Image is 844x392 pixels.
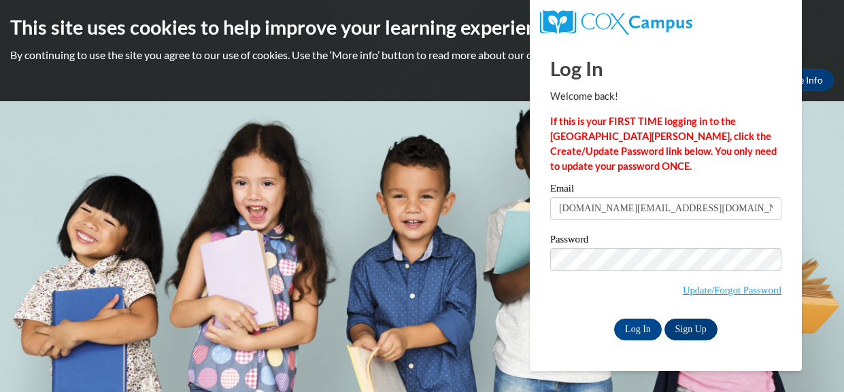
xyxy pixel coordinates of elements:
[550,89,781,104] p: Welcome back!
[614,319,662,340] input: Log In
[770,69,834,91] a: More Info
[540,10,692,35] img: COX Campus
[550,115,777,172] strong: If this is your FIRST TIME logging in to the [GEOGRAPHIC_DATA][PERSON_NAME], click the Create/Upd...
[10,48,834,63] p: By continuing to use the site you agree to our use of cookies. Use the ‘More info’ button to read...
[550,234,781,248] label: Password
[550,54,781,82] h1: Log In
[550,183,781,197] label: Email
[664,319,718,340] a: Sign Up
[683,285,781,296] a: Update/Forgot Password
[10,14,834,41] h2: This site uses cookies to help improve your learning experience.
